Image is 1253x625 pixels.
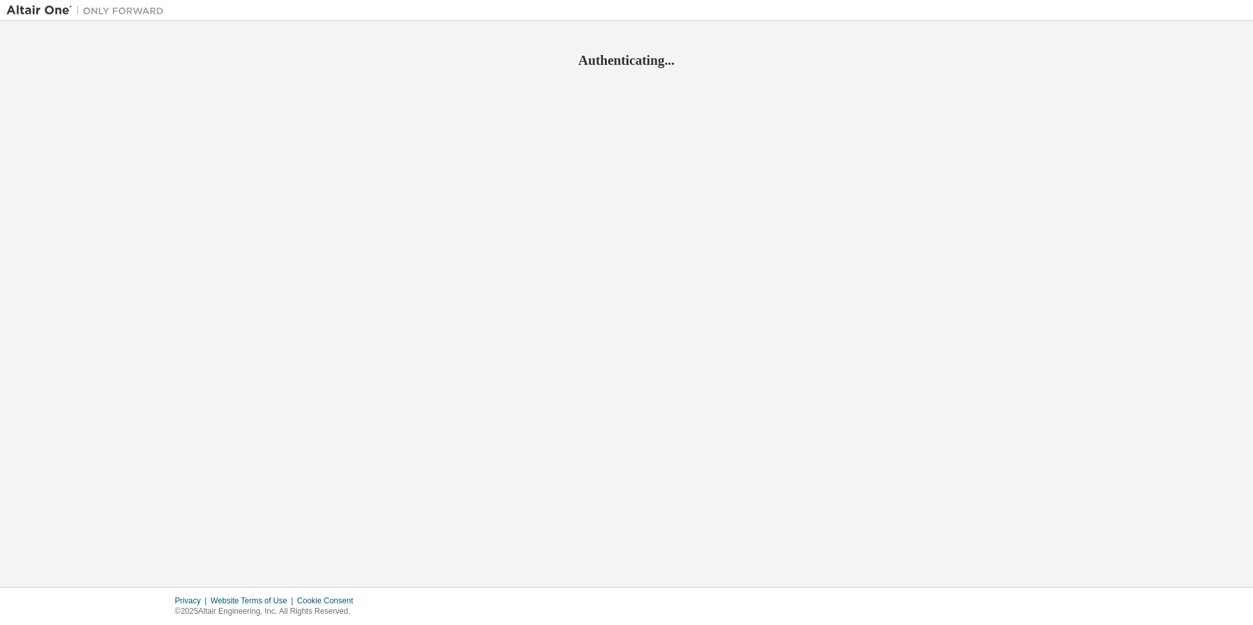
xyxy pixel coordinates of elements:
h2: Authenticating... [7,52,1246,69]
img: Altair One [7,4,170,17]
div: Cookie Consent [297,596,360,606]
p: © 2025 Altair Engineering, Inc. All Rights Reserved. [175,606,361,617]
div: Privacy [175,596,210,606]
div: Website Terms of Use [210,596,297,606]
